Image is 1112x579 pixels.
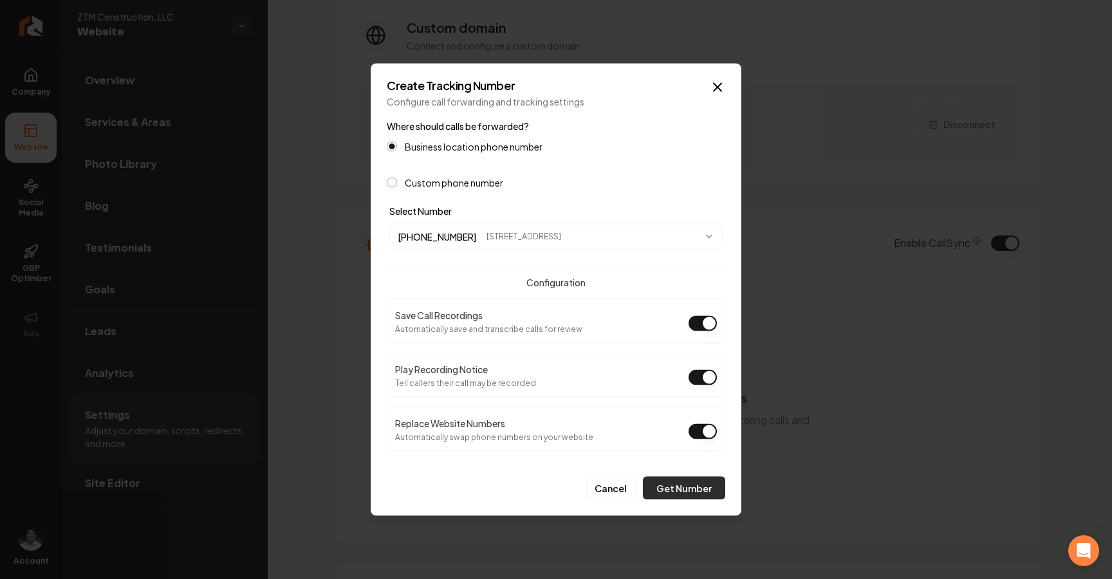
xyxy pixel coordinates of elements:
label: Business location phone number [405,142,542,151]
p: Configure call forwarding and tracking settings [387,95,725,108]
button: Cancel [586,477,635,500]
h4: Configuration [387,276,725,289]
label: Save Call Recordings [395,309,483,321]
label: Play Recording Notice [395,363,488,375]
p: Tell callers their call may be recorded [395,378,536,389]
p: Automatically save and transcribe calls for review [395,324,582,335]
h2: Create Tracking Number [387,80,725,91]
p: Automatically swap phone numbers on your website [395,432,593,443]
label: Replace Website Numbers [395,418,505,429]
label: Custom phone number [405,178,503,187]
label: Select Number [389,205,452,217]
label: Where should calls be forwarded? [387,120,529,132]
button: Get Number [643,477,725,500]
